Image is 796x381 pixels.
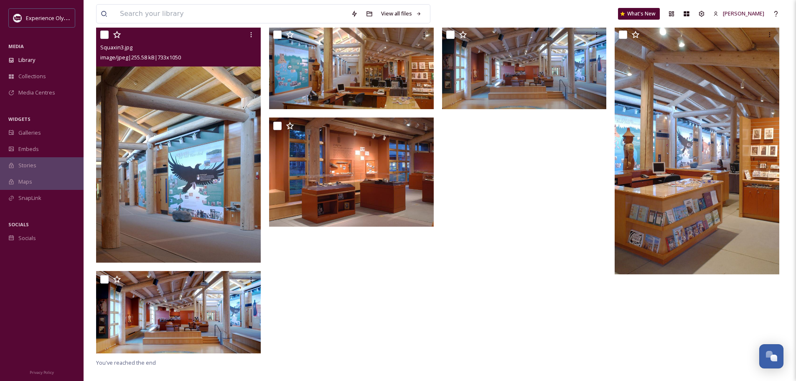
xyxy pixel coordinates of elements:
[723,10,764,17] span: [PERSON_NAME]
[8,43,24,49] span: MEDIA
[709,5,768,22] a: [PERSON_NAME]
[442,26,607,109] img: Squaxin5.jpg
[30,367,54,377] a: Privacy Policy
[377,5,426,22] a: View all files
[618,8,660,20] a: What's New
[8,116,31,122] span: WIDGETS
[116,5,347,23] input: Search your library
[96,359,156,366] span: You've reached the end
[18,145,39,153] span: Embeds
[269,26,434,109] img: Squaxin4.jpg
[18,234,36,242] span: Socials
[96,26,261,263] img: Squaxin3.jpg
[18,72,46,80] span: Collections
[18,178,32,186] span: Maps
[13,14,22,22] img: download.jpeg
[30,370,54,375] span: Privacy Policy
[100,54,181,61] span: image/jpeg | 255.58 kB | 733 x 1050
[18,194,41,202] span: SnapLink
[269,118,434,227] img: Squaxin2.jpg
[615,26,779,274] img: Squaxin1.jpg
[96,271,261,353] img: Squaxin6.jpg
[18,56,35,64] span: Library
[8,221,29,228] span: SOCIALS
[26,14,76,22] span: Experience Olympia
[18,161,36,169] span: Stories
[759,344,783,368] button: Open Chat
[100,43,132,51] span: Squaxin3.jpg
[18,89,55,97] span: Media Centres
[18,129,41,137] span: Galleries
